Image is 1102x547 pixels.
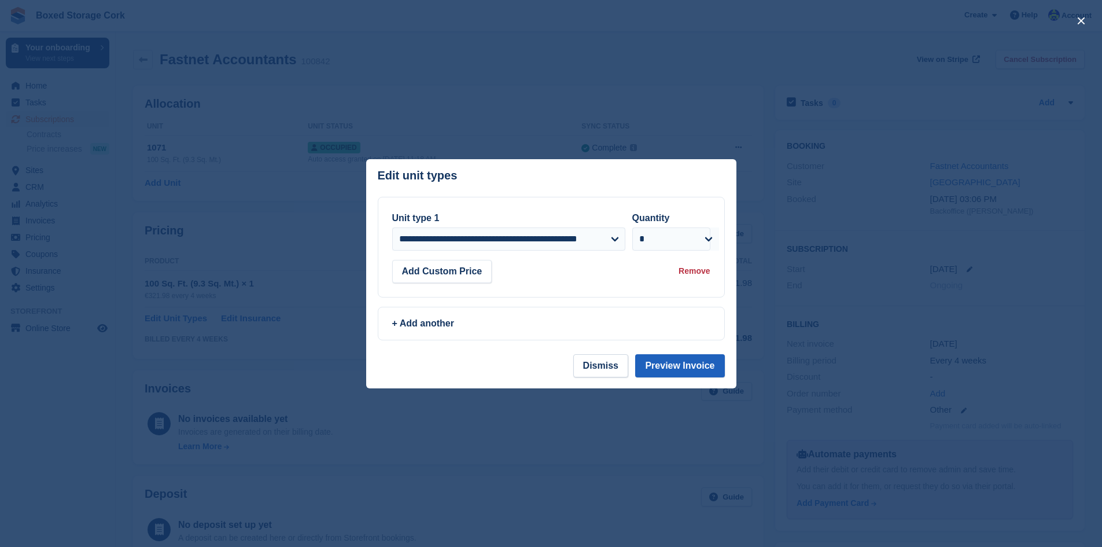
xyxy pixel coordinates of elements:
button: Add Custom Price [392,260,492,283]
div: + Add another [392,317,710,331]
a: + Add another [378,307,725,340]
button: Dismiss [573,354,628,377]
button: Preview Invoice [635,354,724,377]
label: Quantity [632,213,670,223]
label: Unit type 1 [392,213,440,223]
p: Edit unit types [378,169,458,182]
button: close [1072,12,1090,30]
div: Remove [679,265,710,277]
